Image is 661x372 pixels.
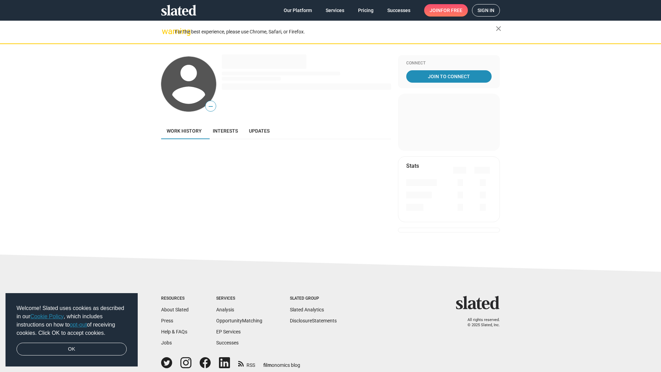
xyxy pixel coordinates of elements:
[161,340,172,345] a: Jobs
[441,4,462,17] span: for free
[216,318,262,323] a: OpportunityMatching
[263,362,272,368] span: film
[161,318,173,323] a: Press
[263,356,300,369] a: filmonomics blog
[216,307,234,312] a: Analysis
[382,4,416,17] a: Successes
[406,70,492,83] a: Join To Connect
[207,123,243,139] a: Interests
[353,4,379,17] a: Pricing
[213,128,238,134] span: Interests
[408,70,490,83] span: Join To Connect
[17,304,127,337] span: Welcome! Slated uses cookies as described in our , which includes instructions on how to of recei...
[175,27,496,37] div: For the best experience, please use Chrome, Safari, or Firefox.
[216,340,239,345] a: Successes
[206,102,216,111] span: —
[326,4,344,17] span: Services
[284,4,312,17] span: Our Platform
[406,61,492,66] div: Connect
[70,322,87,328] a: opt-out
[161,307,189,312] a: About Slated
[161,329,187,334] a: Help & FAQs
[290,296,337,301] div: Slated Group
[290,318,337,323] a: DisclosureStatements
[320,4,350,17] a: Services
[216,329,241,334] a: EP Services
[358,4,374,17] span: Pricing
[406,162,419,169] mat-card-title: Stats
[216,296,262,301] div: Services
[494,24,503,33] mat-icon: close
[167,128,202,134] span: Work history
[424,4,468,17] a: Joinfor free
[278,4,317,17] a: Our Platform
[249,128,270,134] span: Updates
[6,293,138,367] div: cookieconsent
[430,4,462,17] span: Join
[243,123,275,139] a: Updates
[387,4,410,17] span: Successes
[30,313,64,319] a: Cookie Policy
[238,358,255,369] a: RSS
[161,296,189,301] div: Resources
[17,343,127,356] a: dismiss cookie message
[460,318,500,328] p: All rights reserved. © 2025 Slated, Inc.
[290,307,324,312] a: Slated Analytics
[162,27,170,35] mat-icon: warning
[472,4,500,17] a: Sign in
[478,4,494,16] span: Sign in
[161,123,207,139] a: Work history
